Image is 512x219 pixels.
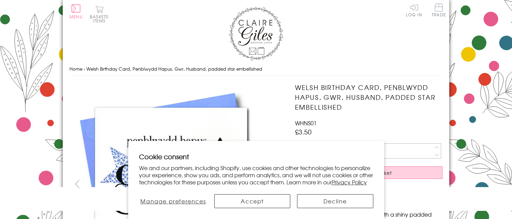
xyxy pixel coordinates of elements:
[295,127,312,136] span: £3.50
[90,5,109,23] button: Basket0 items
[214,194,290,208] button: Accept
[139,194,208,208] button: Manage preferences
[297,194,373,208] button: Decline
[70,176,85,191] button: prev
[70,4,83,19] button: Menu
[332,178,367,186] a: Privacy Policy
[140,197,206,205] span: Manage preferences
[93,14,109,24] span: 0 items
[295,119,317,127] span: WHNS01
[70,66,82,72] a: Home
[432,3,446,17] span: Trade
[139,152,373,161] h2: Cookie consent
[295,83,442,112] h1: Welsh Birthday Card, Penblwydd Hapus, Gwr, Husband, padded star embellished
[406,3,422,17] a: Log In
[86,66,262,72] span: Welsh Birthday Card, Penblwydd Hapus, Gwr, Husband, padded star embellished
[84,66,85,72] span: ›
[70,14,83,20] span: Menu
[139,164,373,185] p: We and our partners, including Shopify, use cookies and other technologies to personalize your ex...
[432,3,446,18] a: Trade
[70,62,442,76] nav: breadcrumbs
[229,7,283,60] img: Claire Giles Greetings Cards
